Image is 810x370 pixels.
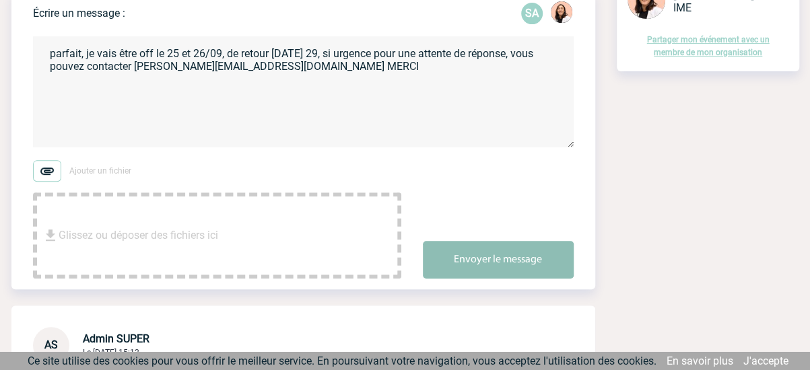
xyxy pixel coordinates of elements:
[83,348,139,357] span: Le [DATE] 15:12
[59,202,218,269] span: Glissez ou déposer des fichiers ici
[42,227,59,244] img: file_download.svg
[423,241,574,279] button: Envoyer le message
[521,3,543,24] div: Sandrine ARLABOSSE
[743,355,788,367] a: J'accepte
[521,3,543,24] p: SA
[28,355,656,367] span: Ce site utilise des cookies pour vous offrir le meilleur service. En poursuivant votre navigation...
[83,332,149,345] span: Admin SUPER
[673,1,691,14] span: IME
[647,35,770,57] a: Partager mon événement avec un membre de mon organisation
[44,338,58,351] span: AS
[551,1,572,26] div: Melissa NOBLET
[33,7,125,20] p: Écrire un message :
[551,1,572,23] img: 129834-0.png
[69,166,131,176] span: Ajouter un fichier
[667,355,733,367] a: En savoir plus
